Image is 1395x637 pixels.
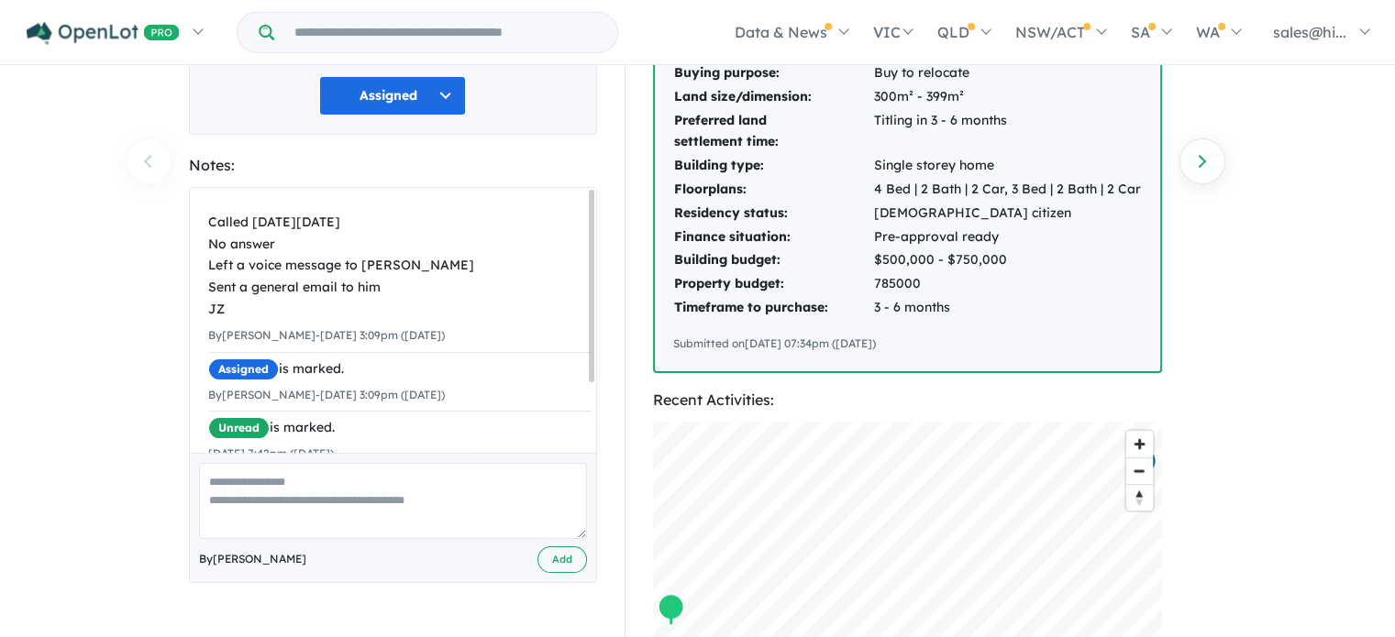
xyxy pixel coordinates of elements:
td: 300m² - 399m² [873,85,1142,109]
span: Unread [208,417,270,439]
div: Notes: [189,153,597,178]
div: Map marker [1129,446,1157,480]
span: Assigned [208,358,279,380]
span: sales@hi... [1273,23,1346,41]
td: Land size/dimension: [673,85,873,109]
td: Building budget: [673,248,873,272]
button: Zoom out [1126,457,1153,484]
div: is marked. [208,358,592,380]
td: Building type: [673,154,873,178]
td: 4 Bed | 2 Bath | 2 Car, 3 Bed | 2 Bath | 2 Car [873,178,1142,202]
div: Called [DATE][DATE] No answer Left a voice message to [PERSON_NAME] Sent a general email to him JZ [208,212,592,321]
button: Assigned [319,76,466,115]
td: Buy to relocate [873,61,1142,85]
button: Zoom in [1126,431,1153,457]
button: Reset bearing to north [1126,484,1153,511]
td: Titling in 3 - 6 months [873,109,1142,155]
td: Preferred land settlement time: [673,109,873,155]
td: 3 - 6 months [873,296,1142,320]
div: Submitted on [DATE] 07:34pm ([DATE]) [673,335,1142,353]
td: 785000 [873,272,1142,296]
div: Recent Activities: [653,388,1162,412]
td: Residency status: [673,202,873,225]
td: Finance situation: [673,225,873,249]
td: [DEMOGRAPHIC_DATA] citizen [873,202,1142,225]
td: Pre-approval ready [873,225,1142,249]
div: is marked. [208,417,592,439]
td: Single storey home [873,154,1142,178]
small: By [PERSON_NAME] - [DATE] 3:09pm ([DATE]) [208,388,445,401]
td: Floorplans: [673,178,873,202]
div: Map marker [657,592,684,626]
small: By [PERSON_NAME] - [DATE] 3:09pm ([DATE]) [208,328,445,342]
td: Property budget: [673,272,873,296]
img: Openlot PRO Logo White [27,22,180,45]
button: Add [537,546,587,573]
span: By [PERSON_NAME] [199,550,306,568]
td: $500,000 - $750,000 [873,248,1142,272]
td: Buying purpose: [673,61,873,85]
span: Reset bearing to north [1126,485,1153,511]
input: Try estate name, suburb, builder or developer [278,13,614,52]
td: Timeframe to purchase: [673,296,873,320]
span: Zoom out [1126,458,1153,484]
